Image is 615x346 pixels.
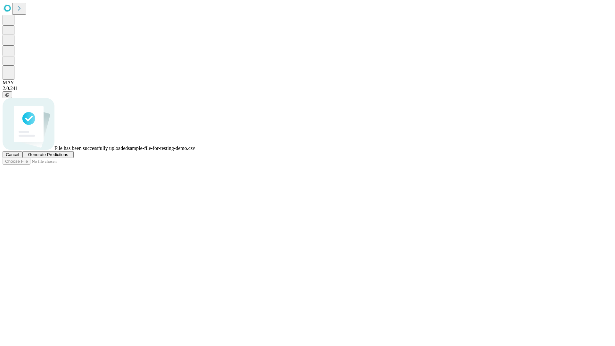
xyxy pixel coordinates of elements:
button: @ [3,91,12,98]
div: 2.0.241 [3,86,612,91]
span: Cancel [6,152,19,157]
span: sample-file-for-testing-demo.csv [128,145,195,151]
div: MAY [3,80,612,86]
button: Cancel [3,151,22,158]
span: Generate Predictions [28,152,68,157]
button: Generate Predictions [22,151,74,158]
span: @ [5,92,10,97]
span: File has been successfully uploaded [54,145,128,151]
